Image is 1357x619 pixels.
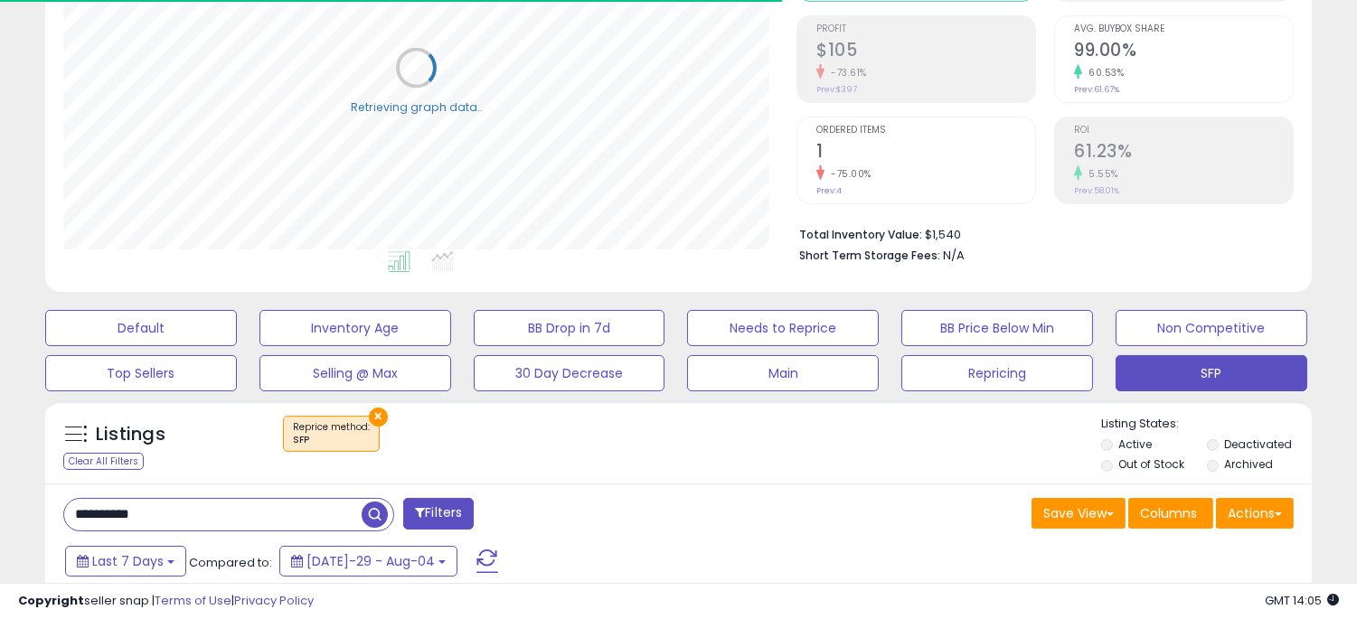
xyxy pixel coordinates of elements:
span: [DATE]-29 - Aug-04 [306,552,435,570]
button: BB Price Below Min [901,310,1093,346]
button: Repricing [901,355,1093,391]
button: Top Sellers [45,355,237,391]
span: Ordered Items [816,126,1035,136]
span: Avg. Buybox Share [1074,24,1293,34]
h2: 1 [816,141,1035,165]
small: -73.61% [825,66,867,80]
p: Listing States: [1101,416,1312,433]
small: Prev: 61.67% [1074,84,1119,95]
div: Clear All Filters [63,453,144,470]
button: Non Competitive [1116,310,1307,346]
label: Out of Stock [1118,456,1184,472]
h2: 99.00% [1074,40,1293,64]
div: Retrieving graph data.. [351,98,483,115]
a: Privacy Policy [234,592,314,609]
small: Prev: $397 [816,84,857,95]
button: [DATE]-29 - Aug-04 [279,546,457,577]
button: Selling @ Max [259,355,451,391]
span: Columns [1140,504,1197,522]
button: BB Drop in 7d [474,310,665,346]
span: Profit [816,24,1035,34]
div: SFP [293,434,370,446]
button: 30 Day Decrease [474,355,665,391]
span: ROI [1074,126,1293,136]
button: × [369,408,388,427]
small: Prev: 4 [816,185,842,196]
h2: $105 [816,40,1035,64]
button: Last 7 Days [65,546,186,577]
button: Columns [1128,498,1213,529]
small: Prev: 58.01% [1074,185,1119,196]
button: Filters [403,498,474,530]
li: $1,540 [799,222,1280,244]
button: Default [45,310,237,346]
label: Archived [1224,456,1273,472]
span: N/A [943,247,965,264]
span: 2025-08-12 14:05 GMT [1265,592,1339,609]
button: Actions [1216,498,1294,529]
button: SFP [1116,355,1307,391]
button: Needs to Reprice [687,310,879,346]
button: Save View [1032,498,1126,529]
b: Total Inventory Value: [799,227,922,242]
small: -75.00% [825,167,872,181]
small: 5.55% [1082,167,1118,181]
h5: Listings [96,422,165,447]
label: Deactivated [1224,436,1292,452]
span: Last 7 Days [92,552,164,570]
span: Reprice method : [293,420,370,447]
span: Compared to: [189,554,272,571]
a: Terms of Use [155,592,231,609]
label: Active [1118,436,1152,452]
button: Inventory Age [259,310,451,346]
div: seller snap | | [18,593,314,610]
b: Short Term Storage Fees: [799,248,940,263]
h2: 61.23% [1074,141,1293,165]
button: Main [687,355,879,391]
small: 60.53% [1082,66,1124,80]
strong: Copyright [18,592,84,609]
